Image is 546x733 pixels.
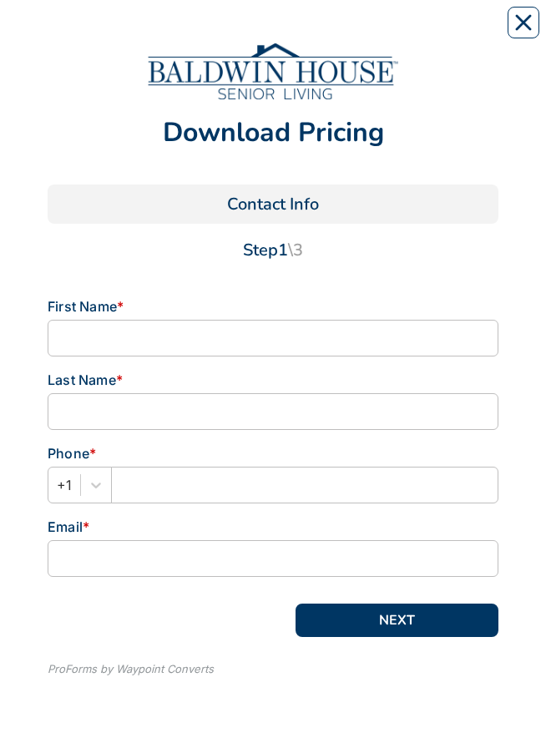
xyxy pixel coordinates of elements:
button: Close [508,7,539,38]
button: NEXT [296,604,498,637]
span: Step 1 [243,239,303,261]
img: 387f1e3c-723a-4034-a9ec-02384abac48c.jpeg [148,43,398,99]
span: Email [48,518,83,535]
span: First Name [48,298,117,315]
div: ProForms by Waypoint Converts [48,661,214,678]
span: Last Name [48,372,116,388]
span: Contact Info [227,193,319,215]
div: Download Pricing [48,119,498,146]
span: Phone [48,445,89,462]
span: \ 3 [288,239,303,261]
